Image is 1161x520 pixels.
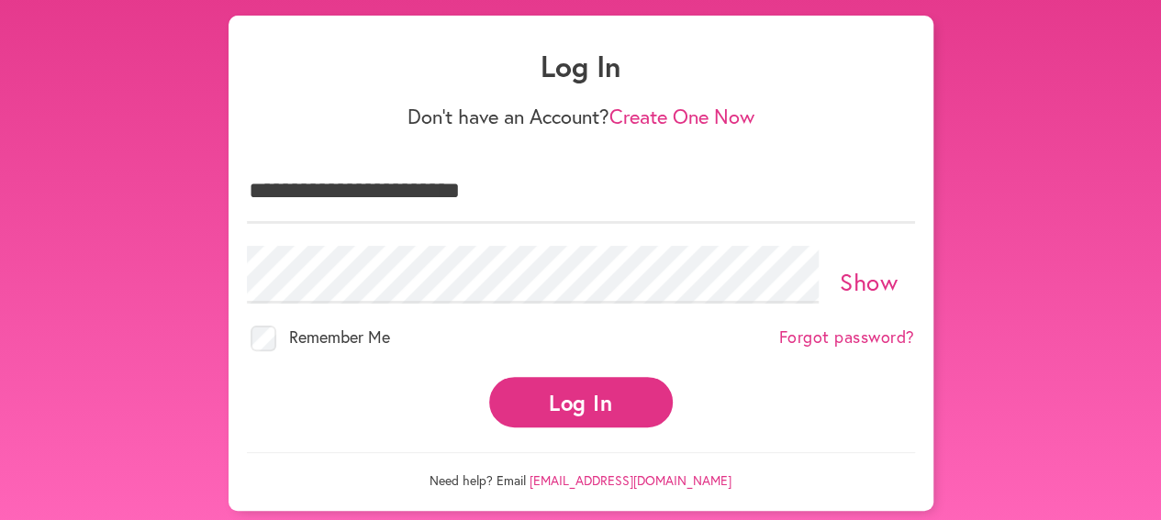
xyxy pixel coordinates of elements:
[247,452,915,489] p: Need help? Email
[609,103,754,129] a: Create One Now
[489,377,673,427] button: Log In
[840,266,898,297] a: Show
[247,105,915,128] p: Don't have an Account?
[530,471,731,489] a: [EMAIL_ADDRESS][DOMAIN_NAME]
[247,49,915,83] h1: Log In
[289,326,390,348] span: Remember Me
[779,327,915,348] a: Forgot password?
